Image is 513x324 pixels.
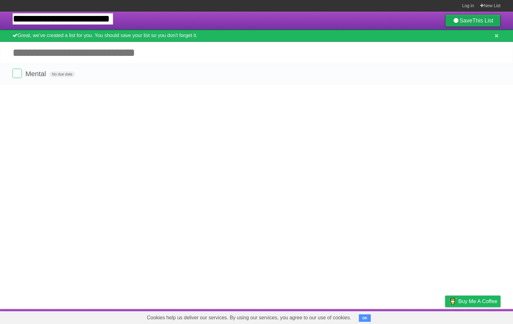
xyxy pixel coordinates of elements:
[461,311,500,322] a: Suggest a feature
[49,71,75,77] span: No due date
[445,14,500,27] a: SaveThis List
[383,311,408,322] a: Developers
[472,17,493,24] b: This List
[25,70,48,78] span: Mental
[448,296,457,307] img: Buy me a coffee
[362,311,375,322] a: About
[13,69,22,78] label: Done
[359,314,371,322] button: OK
[445,296,500,307] a: Buy me a coffee
[458,296,497,307] span: Buy me a coffee
[416,311,430,322] a: Terms
[141,312,358,324] span: Cookies help us deliver our services. By using our services, you agree to our use of cookies.
[437,311,453,322] a: Privacy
